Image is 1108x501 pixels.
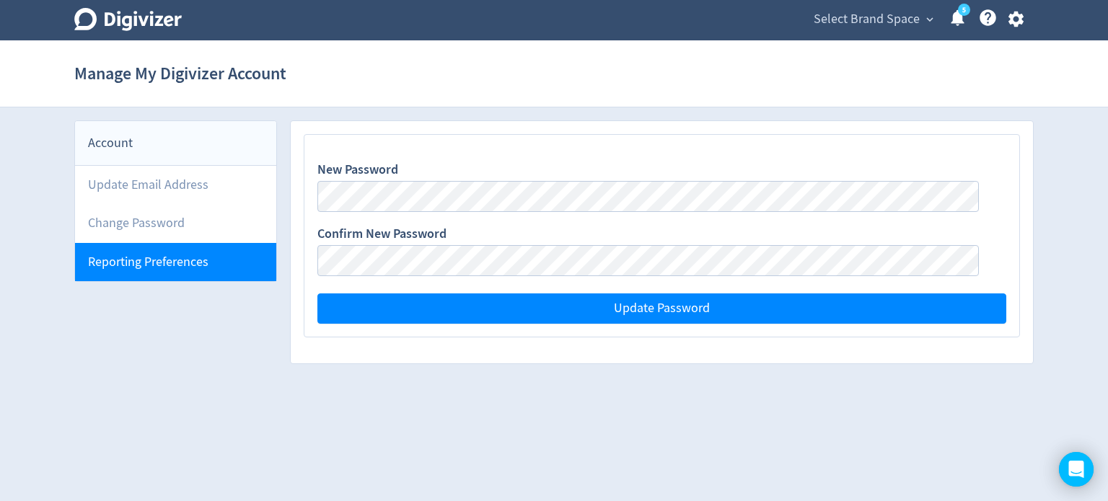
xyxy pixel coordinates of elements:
[75,243,276,281] a: Reporting Preferences
[962,5,966,15] text: 5
[614,302,710,315] span: Update Password
[958,4,970,16] a: 5
[317,293,1006,324] button: Update Password
[923,13,936,26] span: expand_more
[75,204,276,242] a: Change Password
[317,161,398,181] label: New Password
[74,50,286,97] h1: Manage My Digivizer Account
[75,121,276,166] div: Account
[814,8,920,31] span: Select Brand Space
[317,225,447,245] label: Confirm New Password
[1059,452,1094,487] div: Open Intercom Messenger
[75,166,276,204] a: Update Email Address
[809,8,937,31] button: Select Brand Space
